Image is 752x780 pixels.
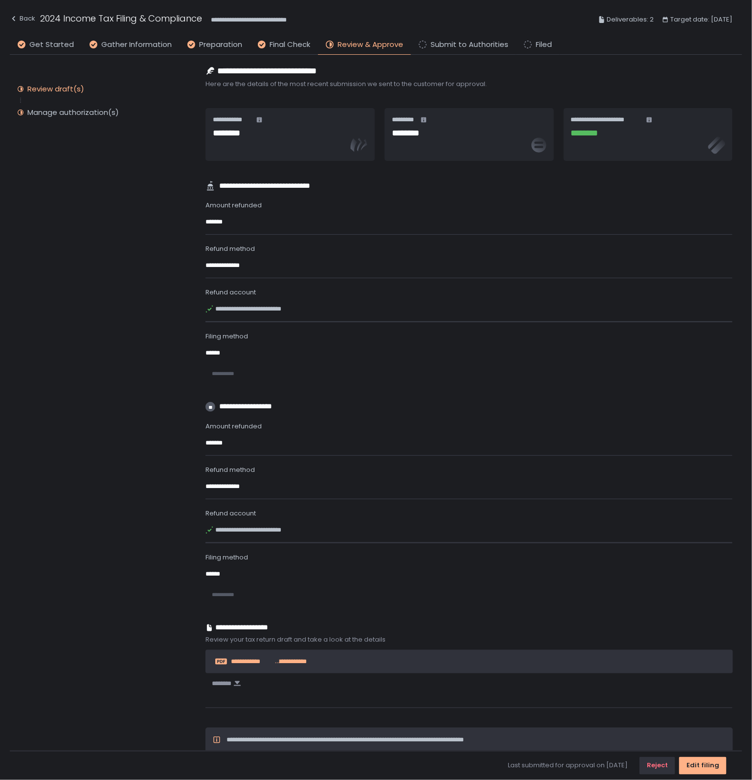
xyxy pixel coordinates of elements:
[508,761,628,770] span: Last submitted for approval on [DATE]
[205,244,255,253] span: Refund method
[205,509,256,518] span: Refund account
[338,39,403,50] span: Review & Approve
[607,14,654,25] span: Deliverables: 2
[205,635,732,644] span: Review your tax return draft and take a look at the details
[205,422,262,431] span: Amount refunded
[205,288,256,297] span: Refund account
[536,39,552,50] span: Filed
[686,761,719,770] div: Edit filing
[639,757,675,775] button: Reject
[205,201,262,210] span: Amount refunded
[679,757,727,775] button: Edit filing
[205,465,255,474] span: Refund method
[27,84,84,94] div: Review draft(s)
[101,39,172,50] span: Gather Information
[205,553,248,562] span: Filing method
[205,80,732,89] span: Here are the details of the most recent submission we sent to the customer for approval.
[10,12,35,28] button: Back
[647,761,668,770] div: Reject
[27,108,119,117] div: Manage authorization(s)
[40,12,202,25] h1: 2024 Income Tax Filing & Compliance
[199,39,242,50] span: Preparation
[205,332,248,341] span: Filing method
[10,13,35,24] div: Back
[431,39,508,50] span: Submit to Authorities
[270,39,310,50] span: Final Check
[670,14,732,25] span: Target date: [DATE]
[29,39,74,50] span: Get Started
